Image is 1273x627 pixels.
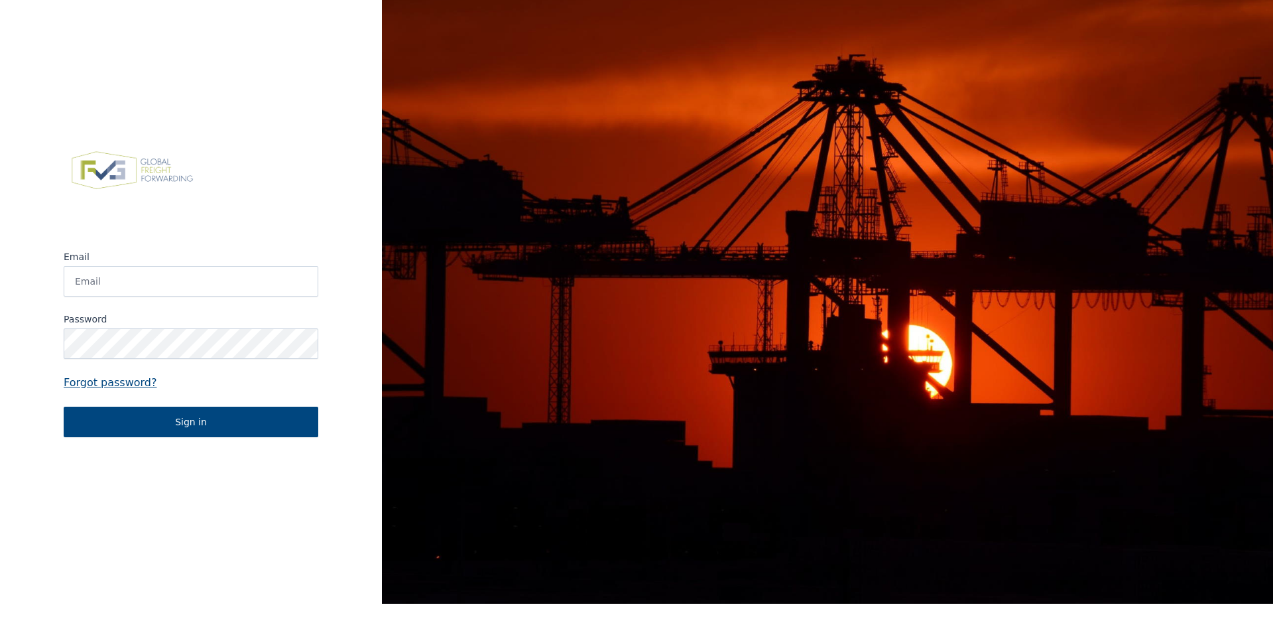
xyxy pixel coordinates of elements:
button: Sign in [64,407,318,437]
label: Password [64,313,318,326]
input: Email [64,266,318,297]
label: Email [64,250,318,263]
img: FVG - Global freight forwarding [64,144,201,197]
a: Forgot password? [64,375,318,391]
